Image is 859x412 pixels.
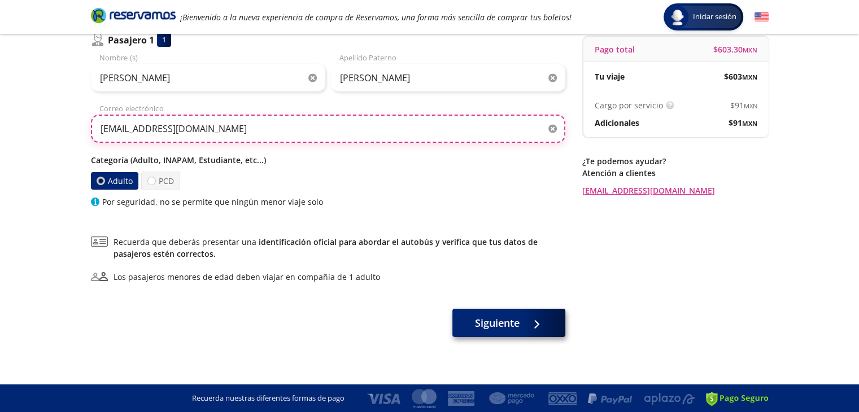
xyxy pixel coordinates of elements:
p: Pago total [595,43,635,55]
label: Adulto [90,172,138,190]
label: PCD [141,172,180,190]
p: Atención a clientes [582,167,769,179]
span: $ 603.30 [713,43,757,55]
span: $ 603 [724,71,757,82]
span: $ 91 [730,99,757,111]
p: Tu viaje [595,71,625,82]
div: Los pasajeros menores de edad deben viajar en compañía de 1 adulto [114,271,380,283]
input: Correo electrónico [91,115,565,143]
small: MXN [743,46,757,54]
small: MXN [742,119,757,128]
p: Recuerda nuestras diferentes formas de pago [192,393,345,404]
input: Apellido Paterno [331,64,565,92]
em: ¡Bienvenido a la nueva experiencia de compra de Reservamos, una forma más sencilla de comprar tus... [180,12,572,23]
span: Recuerda que deberás presentar una [114,236,565,260]
p: Por seguridad, no se permite que ningún menor viaje solo [102,196,323,208]
span: Iniciar sesión [688,11,741,23]
small: MXN [744,102,757,110]
span: $ 91 [729,117,757,129]
div: 1 [157,33,171,47]
i: Brand Logo [91,7,176,24]
a: [EMAIL_ADDRESS][DOMAIN_NAME] [582,185,769,196]
button: Siguiente [452,309,565,337]
span: Siguiente [475,315,520,331]
button: English [755,10,769,24]
p: ¿Te podemos ayudar? [582,155,769,167]
input: Nombre (s) [91,64,325,92]
a: identificación oficial para abordar el autobús y verifica que tus datos de pasajeros estén correc... [114,236,538,259]
a: Brand Logo [91,7,176,27]
small: MXN [742,73,757,81]
p: Cargo por servicio [595,99,663,111]
p: Pasajero 1 [108,33,154,47]
p: Adicionales [595,117,639,129]
p: Categoría (Adulto, INAPAM, Estudiante, etc...) [91,154,565,166]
